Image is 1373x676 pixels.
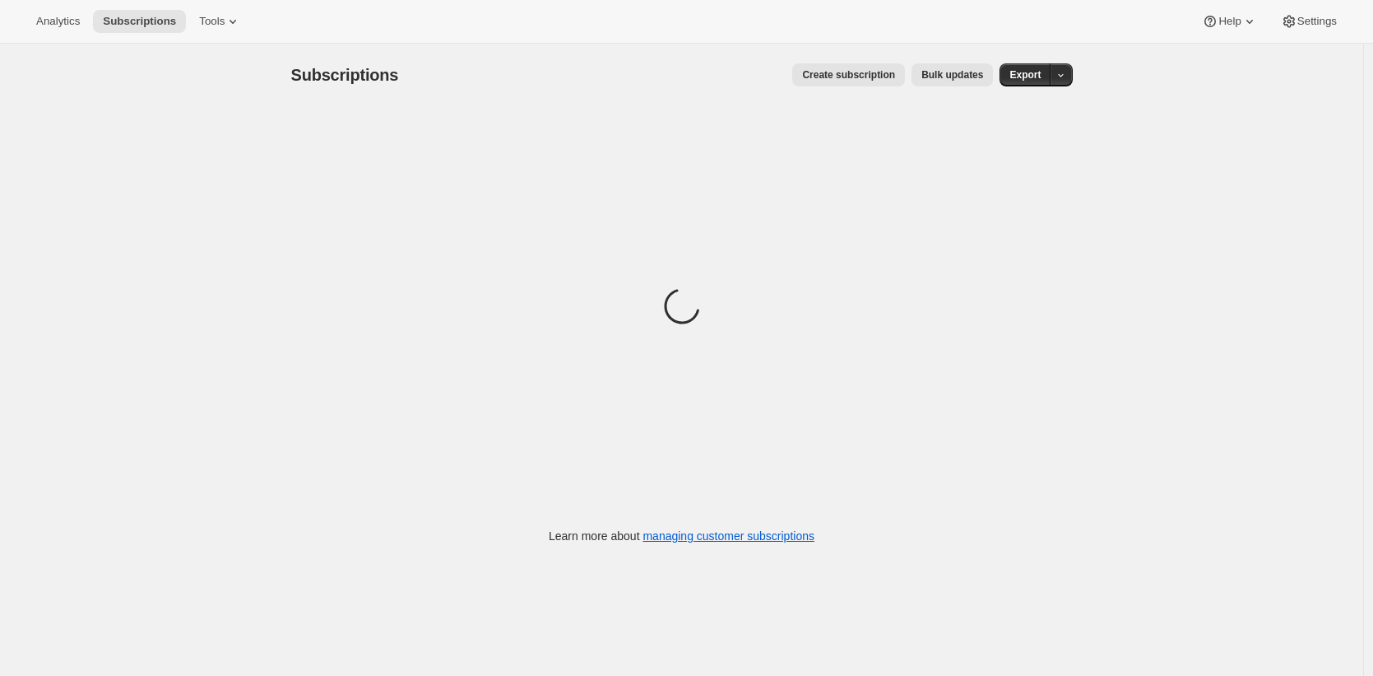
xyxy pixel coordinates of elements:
[103,15,176,28] span: Subscriptions
[1009,68,1041,82] span: Export
[802,68,895,82] span: Create subscription
[642,529,814,543] a: managing customer subscriptions
[911,63,993,86] button: Bulk updates
[36,15,80,28] span: Analytics
[1218,15,1241,28] span: Help
[1192,10,1267,33] button: Help
[189,10,251,33] button: Tools
[291,66,399,84] span: Subscriptions
[199,15,225,28] span: Tools
[1297,15,1337,28] span: Settings
[1000,63,1051,86] button: Export
[1271,10,1347,33] button: Settings
[93,10,186,33] button: Subscriptions
[549,528,814,544] p: Learn more about
[921,68,983,82] span: Bulk updates
[26,10,90,33] button: Analytics
[792,63,905,86] button: Create subscription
